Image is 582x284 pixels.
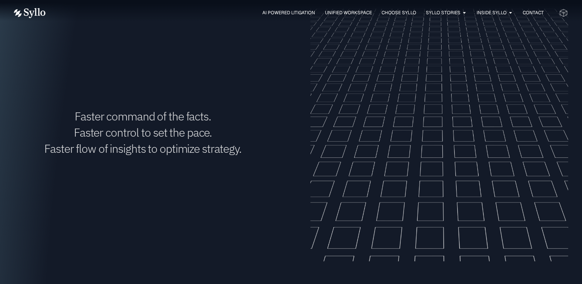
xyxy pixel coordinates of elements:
[381,9,416,16] a: Choose Syllo
[476,9,506,16] a: Inside Syllo
[522,9,544,16] a: Contact
[425,9,460,16] a: Syllo Stories
[14,8,45,18] img: Vector
[262,9,315,16] a: AI Powered Litigation
[61,9,544,17] nav: Menu
[325,9,372,16] a: Unified Workspace
[14,108,272,157] h1: Faster command of the facts. Faster control to set the pace. Faster flow of insights to optimize ...
[61,9,544,17] div: Menu Toggle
